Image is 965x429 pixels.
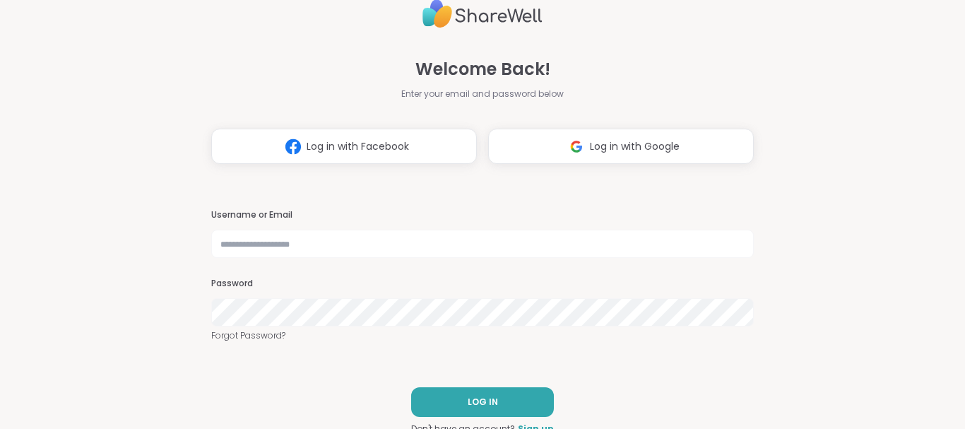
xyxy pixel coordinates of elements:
[211,278,754,290] h3: Password
[401,88,564,100] span: Enter your email and password below
[307,139,409,154] span: Log in with Facebook
[411,387,554,417] button: LOG IN
[468,396,498,409] span: LOG IN
[211,329,754,342] a: Forgot Password?
[563,134,590,160] img: ShareWell Logomark
[415,57,550,82] span: Welcome Back!
[280,134,307,160] img: ShareWell Logomark
[590,139,680,154] span: Log in with Google
[211,209,754,221] h3: Username or Email
[211,129,477,164] button: Log in with Facebook
[488,129,754,164] button: Log in with Google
